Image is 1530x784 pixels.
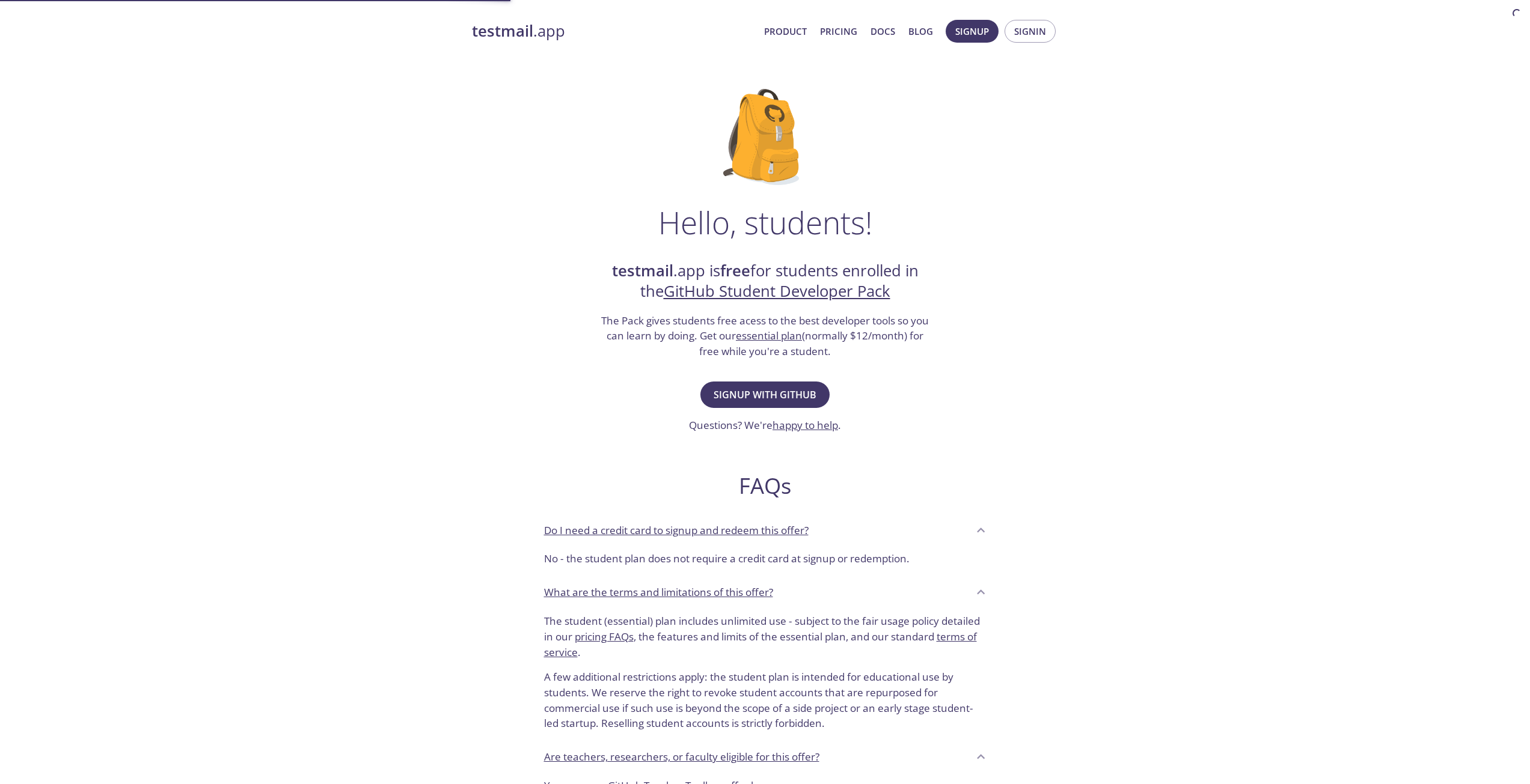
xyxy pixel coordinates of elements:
[544,523,809,538] p: Do I need a credit card to signup and redeem this offer?
[723,89,807,185] img: github-student-backpack.png
[534,609,996,741] div: What are the terms and limitations of this offer?
[544,585,773,600] p: What are the terms and limitations of this offer?
[534,472,996,499] h2: FAQs
[871,23,895,39] a: Docs
[534,741,996,773] div: Are teachers, researchers, or faculty eligible for this offer?
[575,630,634,643] a: pricing FAQs
[689,418,841,433] h3: Questions? We're .
[544,551,987,567] p: No - the student plan does not require a credit card at signup or redemption.
[534,546,996,576] div: Do I need a credit card to signup and redeem this offer?
[600,313,931,359] h3: The Pack gives students free acess to the best developer tools so you can learn by doing. Get our...
[534,576,996,609] div: What are the terms and limitations of this offer?
[764,23,807,39] a: Product
[612,260,673,281] strong: testmail
[714,386,816,403] span: Signup with GitHub
[700,381,830,408] button: Signup with GitHub
[664,281,890,302] a: GitHub Student Developer Pack
[1005,20,1056,43] button: Signin
[908,23,933,39] a: Blog
[736,329,802,342] a: essential plan
[544,749,819,765] p: Are teachers, researchers, or faculty eligible for this offer?
[472,21,754,41] a: testmail.app
[946,20,999,43] button: Signup
[820,23,857,39] a: Pricing
[544,630,977,659] a: terms of service
[600,261,931,302] h2: .app is for students enrolled in the
[1014,23,1046,39] span: Signin
[472,20,533,41] strong: testmail
[544,613,987,660] p: The student (essential) plan includes unlimited use - subject to the fair usage policy detailed i...
[773,418,838,432] a: happy to help
[955,23,989,39] span: Signup
[534,514,996,546] div: Do I need a credit card to signup and redeem this offer?
[544,660,987,731] p: A few additional restrictions apply: the student plan is intended for educational use by students...
[720,260,750,281] strong: free
[658,204,872,240] h1: Hello, students!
